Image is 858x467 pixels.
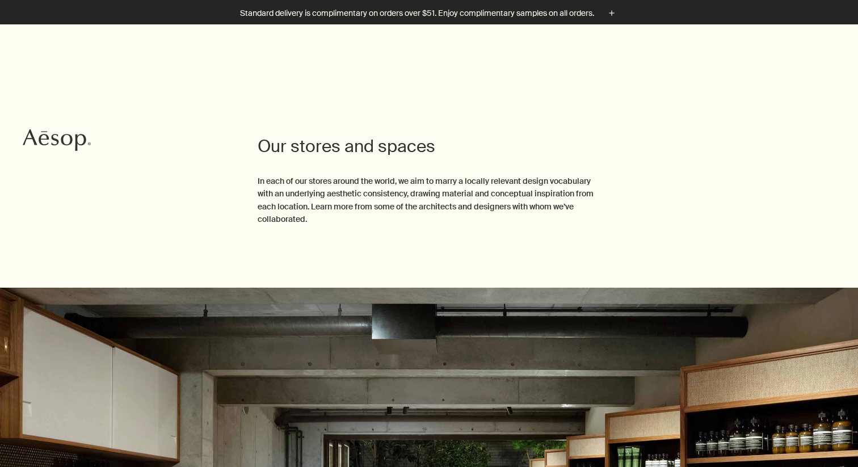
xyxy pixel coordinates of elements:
[110,346,125,361] button: CC
[258,175,601,226] p: In each of our stores around the world, we aim to marry a locally relevant design vocabulary with...
[23,129,91,152] svg: Aesop
[258,135,601,158] h1: Our stores and spaces
[20,126,94,157] a: Aesop
[240,7,594,19] p: Standard delivery is complimentary on orders over $51. Enjoy complimentary samples on all orders.
[240,7,618,20] button: Standard delivery is complimentary on orders over $51. Enjoy complimentary samples on all orders.
[764,346,774,357] button: Close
